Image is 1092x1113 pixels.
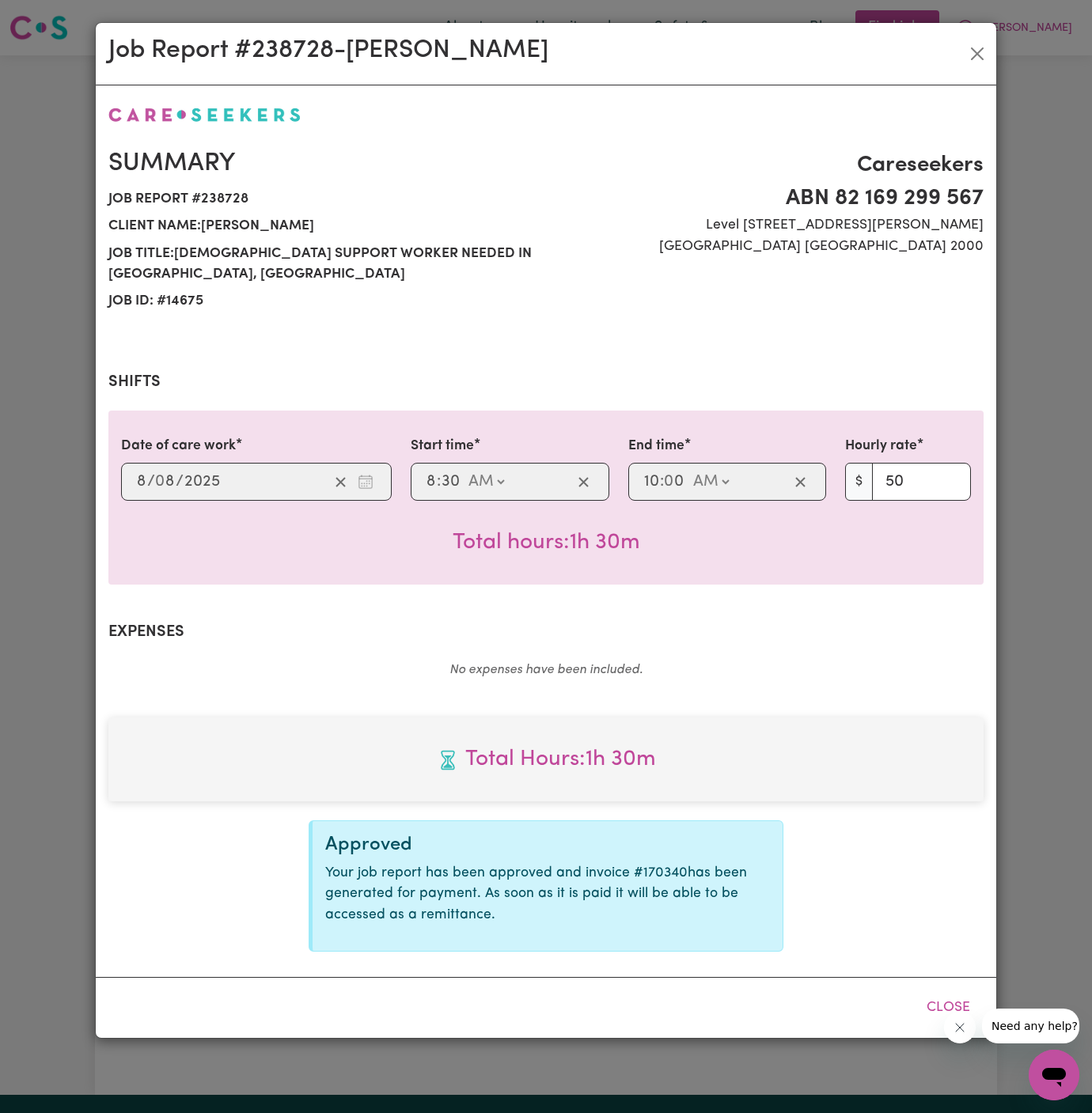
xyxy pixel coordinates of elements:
button: Clear date [328,470,353,494]
span: Approved [325,835,412,854]
span: Careseekers [555,149,984,182]
span: : [660,473,664,490]
input: -- [156,470,176,494]
h2: Shifts [108,373,984,392]
span: 0 [664,474,673,490]
input: -- [643,470,660,494]
p: Your job report has been approved and invoice # 170340 has been generated for payment. As soon as... [325,863,770,926]
iframe: Message from company [982,1009,1079,1043]
h2: Summary [108,149,537,179]
button: Enter the date of care work [353,470,378,494]
iframe: Close message [944,1012,976,1043]
span: 0 [155,474,165,490]
span: Level [STREET_ADDRESS][PERSON_NAME] [555,215,984,236]
span: / [147,473,155,490]
iframe: Button to launch messaging window [1029,1050,1079,1100]
span: ABN 82 169 299 567 [555,182,984,215]
span: / [176,473,184,490]
span: Total hours worked: 1 hour 30 minutes [121,743,971,776]
img: Careseekers logo [108,108,301,122]
span: [GEOGRAPHIC_DATA] [GEOGRAPHIC_DATA] 2000 [555,237,984,257]
input: -- [136,470,147,494]
span: : [437,473,441,490]
span: Job ID: # 14675 [108,288,537,315]
button: Close [965,41,990,66]
input: -- [441,470,461,494]
label: End time [628,436,684,456]
label: Start time [411,436,474,456]
span: Job title: [DEMOGRAPHIC_DATA] Support Worker Needed In [GEOGRAPHIC_DATA], [GEOGRAPHIC_DATA] [108,240,537,289]
label: Hourly rate [845,436,917,456]
span: $ [845,463,873,501]
span: Client name: [PERSON_NAME] [108,213,537,240]
button: Close [913,990,984,1025]
label: Date of care work [121,436,236,456]
em: No expenses have been included. [449,664,643,676]
input: -- [426,470,437,494]
h2: Expenses [108,623,984,642]
h2: Job Report # 238728 - [PERSON_NAME] [108,36,548,66]
input: ---- [184,470,221,494]
span: Job report # 238728 [108,186,537,213]
span: Total hours worked: 1 hour 30 minutes [453,532,640,554]
input: -- [665,470,685,494]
